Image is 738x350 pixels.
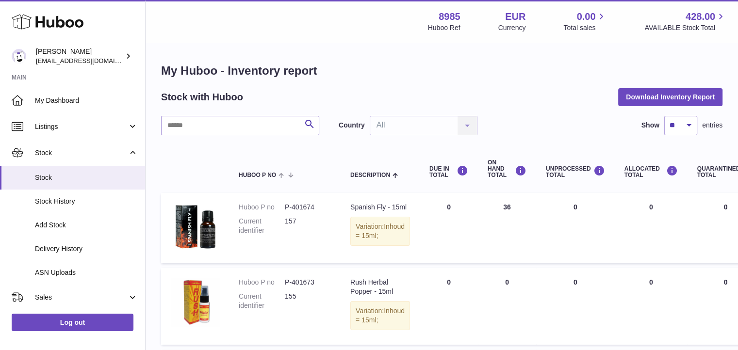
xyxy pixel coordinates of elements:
span: 0 [724,278,728,286]
dt: Huboo P no [239,278,285,287]
span: ASN Uploads [35,268,138,277]
span: Stock [35,148,128,158]
h1: My Huboo - Inventory report [161,63,722,79]
dt: Current identifier [239,217,285,235]
span: Stock [35,173,138,182]
span: entries [702,121,722,130]
img: info@dehaanlifestyle.nl [12,49,26,64]
dt: Current identifier [239,292,285,310]
td: 0 [420,193,478,263]
div: Huboo Ref [428,23,460,32]
td: 0 [536,268,615,345]
span: Inhoud = 15ml; [356,223,405,239]
span: Inhoud = 15ml; [356,307,405,324]
td: 0 [536,193,615,263]
span: Description [350,172,390,178]
dd: 157 [285,217,331,235]
div: DUE IN TOTAL [429,165,468,178]
div: Variation: [350,301,410,330]
span: Huboo P no [239,172,276,178]
label: Show [641,121,659,130]
span: Add Stock [35,221,138,230]
span: 0 [724,203,728,211]
dd: P-401673 [285,278,331,287]
span: [EMAIL_ADDRESS][DOMAIN_NAME] [36,57,143,64]
span: My Dashboard [35,96,138,105]
h2: Stock with Huboo [161,91,243,104]
span: AVAILABLE Stock Total [644,23,726,32]
a: 0.00 Total sales [563,10,607,32]
td: 0 [478,268,536,345]
dd: P-401674 [285,203,331,212]
button: Download Inventory Report [618,88,722,106]
dt: Huboo P no [239,203,285,212]
dd: 155 [285,292,331,310]
td: 36 [478,193,536,263]
div: ALLOCATED Total [624,165,678,178]
div: Spanish Fly - 15ml [350,203,410,212]
div: Rush Herbal Popper - 15ml [350,278,410,296]
strong: 8985 [439,10,460,23]
div: UNPROCESSED Total [546,165,605,178]
div: [PERSON_NAME] [36,47,123,65]
div: Currency [498,23,526,32]
img: product image [171,203,219,251]
div: Variation: [350,217,410,246]
td: 0 [615,268,688,345]
span: Listings [35,122,128,131]
span: Delivery History [35,244,138,254]
div: ON HAND Total [488,159,526,179]
span: Stock History [35,197,138,206]
a: 428.00 AVAILABLE Stock Total [644,10,726,32]
label: Country [339,121,365,130]
span: Sales [35,293,128,302]
a: Log out [12,314,133,331]
td: 0 [420,268,478,345]
span: Total sales [563,23,607,32]
span: 0.00 [577,10,596,23]
span: 428.00 [686,10,715,23]
td: 0 [615,193,688,263]
img: product image [171,278,219,326]
strong: EUR [505,10,525,23]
